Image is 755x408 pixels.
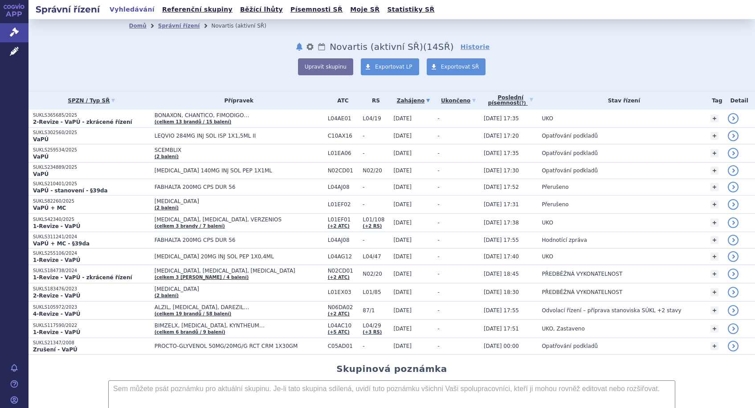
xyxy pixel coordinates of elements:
[363,133,389,139] span: -
[542,201,568,208] span: Přerušeno
[33,268,150,274] p: SUKLS184738/2024
[33,205,66,211] strong: VaPÚ + MC
[328,322,359,329] span: L04AC10
[336,363,447,374] h2: Skupinová poznámka
[33,241,90,247] strong: VaPÚ + MC - §39da
[328,115,359,122] span: L04AE01
[33,198,150,204] p: SUKLS82260/2025
[33,257,80,263] strong: 1-Revize - VaPÚ
[393,220,412,226] span: [DATE]
[363,307,389,314] span: 87/1
[33,250,150,257] p: SUKLS255106/2024
[33,216,150,223] p: SUKLS42340/2025
[393,343,412,349] span: [DATE]
[155,286,323,292] span: [MEDICAL_DATA]
[328,167,359,174] span: N02CD01
[317,41,326,52] a: Lhůty
[484,271,519,277] span: [DATE] 18:45
[363,224,382,228] a: (+2 RS)
[393,133,412,139] span: [DATE]
[155,275,249,280] a: (celkem 3 [PERSON_NAME] / 4 balení)
[323,91,359,110] th: ATC
[363,150,389,156] span: -
[363,184,389,190] span: -
[33,112,150,118] p: SUKLS365685/2025
[363,253,389,260] span: L04/47
[33,136,49,143] strong: VaPÚ
[155,198,323,204] span: [MEDICAL_DATA]
[33,286,150,292] p: SUKLS183476/2023
[363,271,389,277] span: N02/20
[33,234,150,240] p: SUKLS311241/2024
[393,94,433,107] a: Zahájeno
[33,347,78,353] strong: Zrušení - VaPÚ
[159,4,235,16] a: Referenční skupiny
[542,343,598,349] span: Opatřování podkladů
[710,236,718,244] a: +
[728,287,739,298] a: detail
[728,323,739,334] a: detail
[437,94,479,107] a: Ukončeno
[710,325,718,333] a: +
[328,237,359,243] span: L04AJ08
[328,330,350,335] a: (+5 ATC)
[728,341,739,351] a: detail
[542,115,553,122] span: UKO
[542,307,681,314] span: Odvolací řízení – příprava stanoviska SÚKL +2 stavy
[710,183,718,191] a: +
[298,58,353,75] button: Upravit skupinu
[706,91,723,110] th: Tag
[155,253,323,260] span: [MEDICAL_DATA] 20MG INJ SOL PEP 1X0,4ML
[33,329,80,335] strong: 1-Revize - VaPÚ
[710,219,718,227] a: +
[33,223,80,229] strong: 1-Revize - VaPÚ
[710,200,718,208] a: +
[328,150,359,156] span: L01EA06
[484,115,519,122] span: [DATE] 17:35
[33,119,132,125] strong: 2-Revize - VaPÚ - zkrácené řízení
[155,330,225,335] a: (celkem 6 brandů / 9 balení)
[361,58,419,75] a: Exportovat LP
[728,217,739,228] a: detail
[393,326,412,332] span: [DATE]
[710,306,718,314] a: +
[363,330,382,335] a: (+3 RS)
[519,101,526,106] abbr: (?)
[328,224,350,228] a: (+2 ATC)
[363,289,389,295] span: L01/85
[155,237,323,243] span: FABHALTA 200MG CPS DUR 56
[384,4,437,16] a: Statistiky SŘ
[484,343,519,349] span: [DATE] 00:00
[155,184,323,190] span: FABHALTA 200MG CPS DUR 56
[393,184,412,190] span: [DATE]
[484,150,519,156] span: [DATE] 17:35
[150,91,323,110] th: Přípravek
[306,41,314,52] button: nastavení
[129,23,147,29] a: Domů
[710,253,718,261] a: +
[484,220,519,226] span: [DATE] 17:38
[363,201,389,208] span: -
[328,304,359,310] span: N06DA02
[347,4,382,16] a: Moje SŘ
[542,220,553,226] span: UKO
[33,311,80,317] strong: 4-Revize - VaPÚ
[363,237,389,243] span: -
[393,253,412,260] span: [DATE]
[484,201,519,208] span: [DATE] 17:31
[710,342,718,350] a: +
[537,91,706,110] th: Stav řízení
[542,253,553,260] span: UKO
[363,322,389,329] span: L04/29
[155,268,323,274] span: [MEDICAL_DATA], [MEDICAL_DATA], [MEDICAL_DATA]
[710,114,718,122] a: +
[29,3,107,16] h2: Správní řízení
[427,58,486,75] a: Exportovat SŘ
[728,235,739,245] a: detail
[393,271,412,277] span: [DATE]
[155,311,232,316] a: (celkem 19 brandů / 58 balení)
[158,23,200,29] a: Správní řízení
[33,188,108,194] strong: VaPÚ - stanovení - §39da
[328,289,359,295] span: L01EX03
[437,343,439,349] span: -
